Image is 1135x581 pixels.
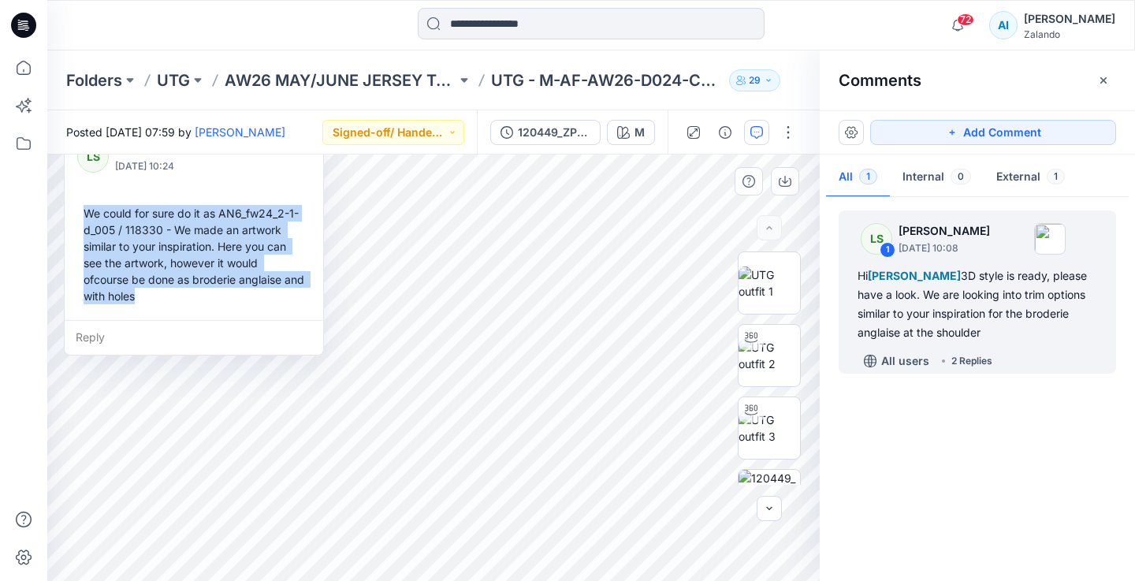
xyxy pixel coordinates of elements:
[66,69,122,91] a: Folders
[157,69,190,91] a: UTG
[861,223,892,255] div: LS
[1024,28,1115,40] div: Zalando
[899,222,990,240] p: [PERSON_NAME]
[984,158,1077,198] button: External
[115,158,244,174] p: [DATE] 10:24
[1024,9,1115,28] div: [PERSON_NAME]
[826,158,890,198] button: All
[858,266,1097,342] div: Hi 3D style is ready, please have a look. We are looking into trim options similar to your inspir...
[951,169,971,184] span: 0
[881,352,929,371] p: All users
[713,120,738,145] button: Details
[66,124,285,140] span: Posted [DATE] 07:59 by
[634,124,645,141] div: M
[491,69,723,91] p: UTG - M-AF-AW26-D024-CK / 120449
[195,125,285,139] a: [PERSON_NAME]
[989,11,1018,39] div: AI
[890,158,984,198] button: Internal
[880,242,895,258] div: 1
[225,69,456,91] a: AW26 MAY/JUNE JERSEY TOPS
[1047,169,1065,184] span: 1
[739,470,800,531] img: 120449_ZPL_DEV_AT_M_120449-wrkm
[739,266,800,300] img: UTG outfit 1
[77,141,109,173] div: LS
[868,269,961,282] span: [PERSON_NAME]
[957,13,974,26] span: 72
[899,240,990,256] p: [DATE] 10:08
[490,120,601,145] button: 120449_ZPL_DEV
[607,120,655,145] button: M
[951,353,992,369] div: 2 Replies
[518,124,590,141] div: 120449_ZPL_DEV
[77,199,311,311] div: We could for sure do it as AN6_fw24_2-1-d_005 / 118330 - We made an artwork similar to your inspi...
[739,412,800,445] img: UTG outfit 3
[858,348,936,374] button: All users
[870,120,1116,145] button: Add Comment
[739,339,800,372] img: UTG outfit 2
[65,320,323,355] div: Reply
[839,71,921,90] h2: Comments
[729,69,780,91] button: 29
[749,72,761,89] p: 29
[859,169,877,184] span: 1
